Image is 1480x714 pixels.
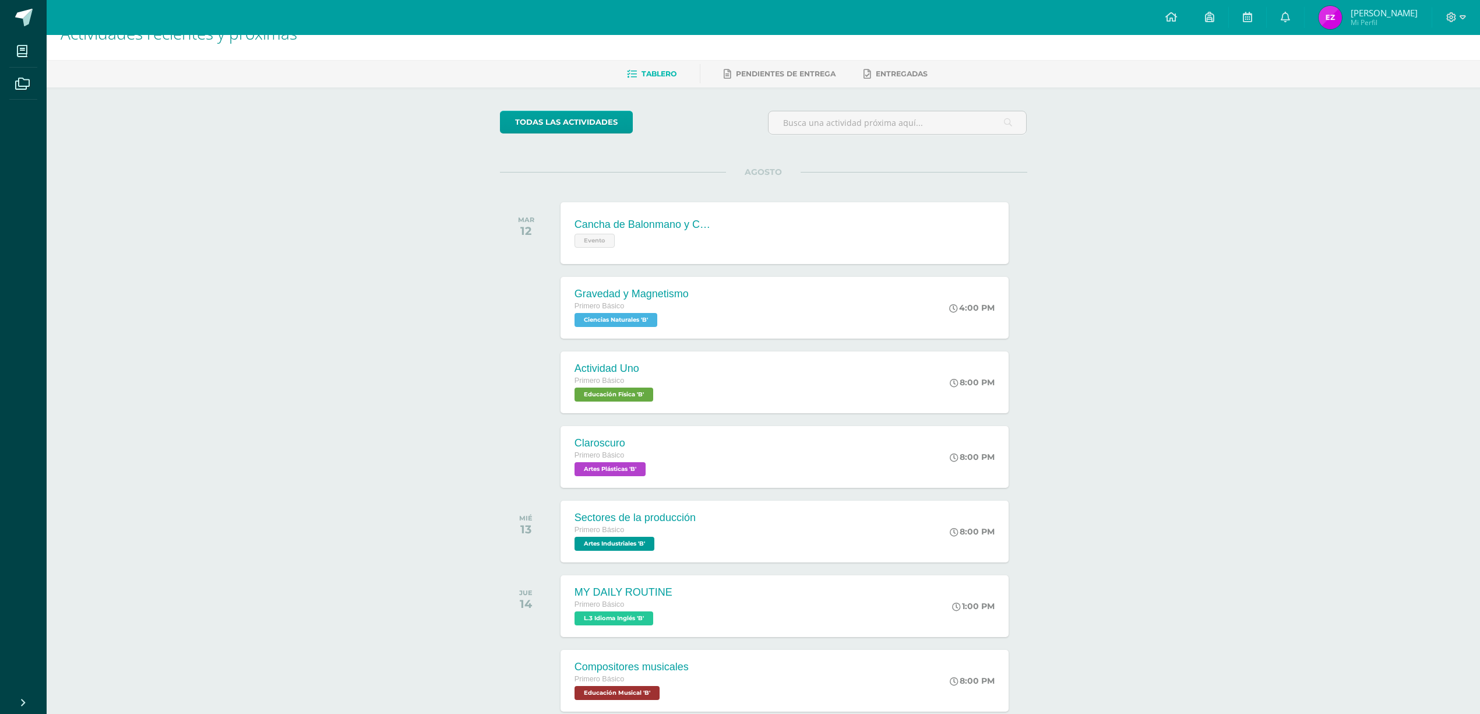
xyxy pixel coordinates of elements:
span: Tablero [642,69,676,78]
span: [PERSON_NAME] [1351,7,1418,19]
div: 8:00 PM [950,377,995,388]
span: Primero Básico [575,377,624,385]
span: Educación Física 'B' [575,388,653,402]
div: MAR [518,216,534,224]
div: 8:00 PM [950,452,995,462]
span: Primero Básico [575,526,624,534]
div: Actividad Uno [575,363,656,375]
span: Educación Musical 'B' [575,686,660,700]
span: Artes Plásticas 'B' [575,462,646,476]
div: 4:00 PM [949,303,995,313]
div: Compositores musicales [575,661,689,673]
div: MIÉ [519,514,533,522]
img: 687af13bb66982c3e5287b72cc16effe.png [1319,6,1342,29]
div: 12 [518,224,534,238]
span: Primero Básico [575,302,624,310]
div: Claroscuro [575,437,649,449]
div: Sectores de la producción [575,512,696,524]
div: 14 [519,597,533,611]
div: Cancha de Balonmano y Contenido [575,219,714,231]
div: 8:00 PM [950,676,995,686]
div: 8:00 PM [950,526,995,537]
span: Evento [575,234,615,248]
a: Tablero [627,65,676,83]
span: Primero Básico [575,451,624,459]
span: Artes Industriales 'B' [575,537,654,551]
a: todas las Actividades [500,111,633,133]
span: Primero Básico [575,675,624,683]
span: AGOSTO [726,167,801,177]
div: MY DAILY ROUTINE [575,586,672,599]
div: 13 [519,522,533,536]
span: L.3 Idioma Inglés 'B' [575,611,653,625]
span: Ciencias Naturales 'B' [575,313,657,327]
a: Pendientes de entrega [724,65,836,83]
input: Busca una actividad próxima aquí... [769,111,1027,134]
span: Entregadas [876,69,928,78]
span: Mi Perfil [1351,17,1418,27]
a: Entregadas [864,65,928,83]
span: Pendientes de entrega [736,69,836,78]
div: Gravedad y Magnetismo [575,288,689,300]
div: 1:00 PM [952,601,995,611]
span: Primero Básico [575,600,624,609]
div: JUE [519,589,533,597]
